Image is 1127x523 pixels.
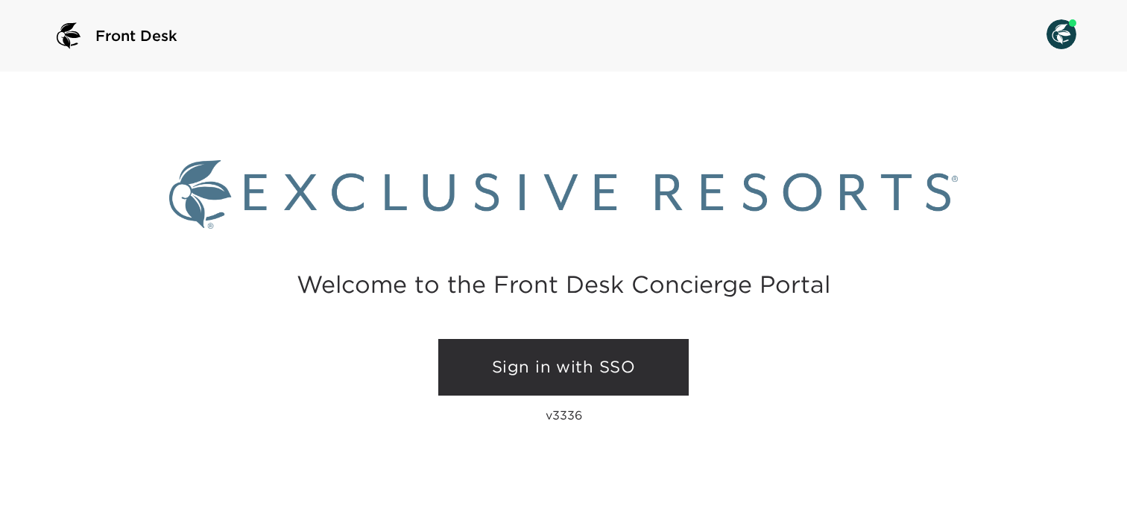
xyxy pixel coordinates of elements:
[438,339,689,396] a: Sign in with SSO
[169,160,958,229] img: Exclusive Resorts logo
[1046,19,1076,49] img: User
[546,408,582,422] p: v3336
[297,273,830,296] h2: Welcome to the Front Desk Concierge Portal
[51,18,86,54] img: logo
[95,25,177,46] span: Front Desk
